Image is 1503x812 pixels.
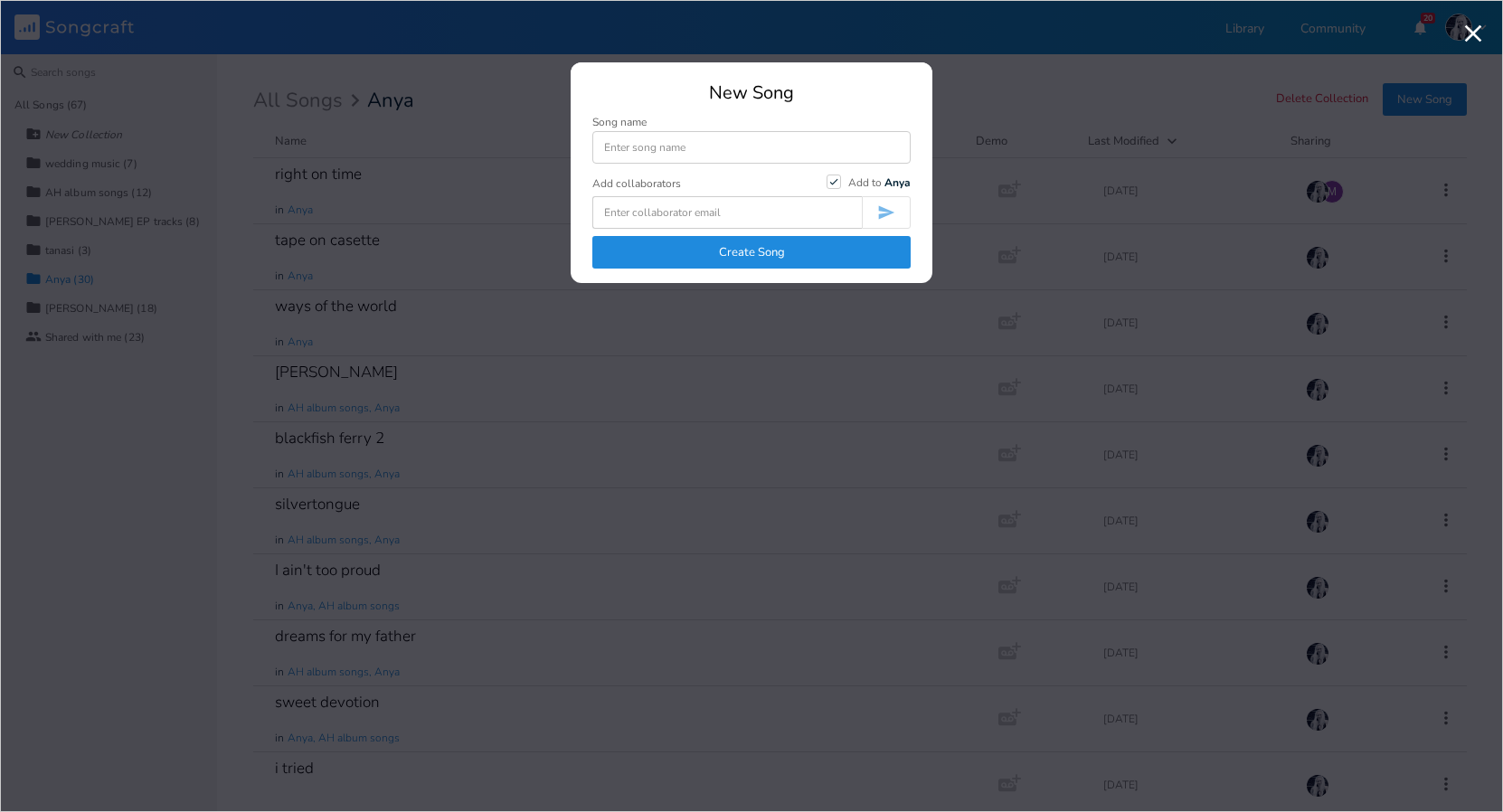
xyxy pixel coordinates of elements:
div: Add collaborators [592,178,681,189]
button: Invite [862,196,911,229]
button: Create Song [592,236,911,269]
b: Anya [884,175,911,190]
input: Enter collaborator email [592,196,862,229]
div: Song name [592,117,911,127]
input: Enter song name [592,131,911,164]
div: New Song [592,84,911,102]
span: Add to [848,175,911,190]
